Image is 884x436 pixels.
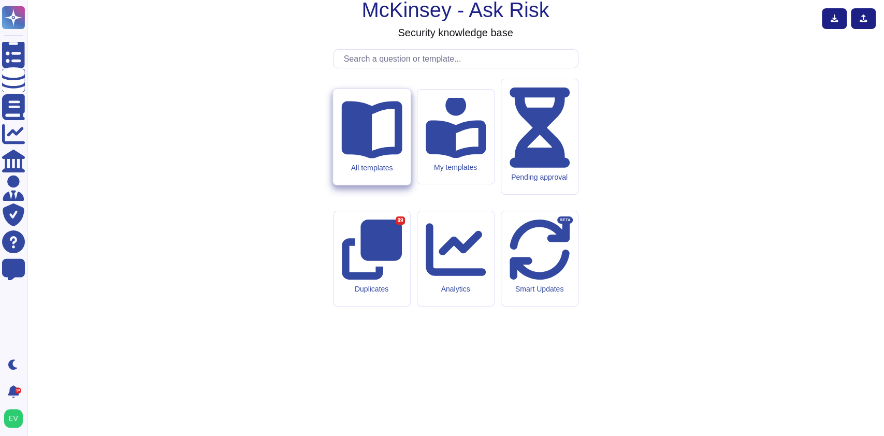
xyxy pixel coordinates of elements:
div: 9+ [15,387,21,394]
img: user [4,409,23,428]
div: Analytics [426,285,486,294]
div: Pending approval [510,173,570,182]
div: 99 [396,216,404,225]
div: My templates [426,163,486,172]
button: user [2,407,30,430]
div: Duplicates [342,285,402,294]
div: All templates [341,163,402,172]
div: BETA [557,216,572,224]
h3: Security knowledge base [398,26,513,39]
div: Smart Updates [510,285,570,294]
input: Search a question or template... [339,50,578,68]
